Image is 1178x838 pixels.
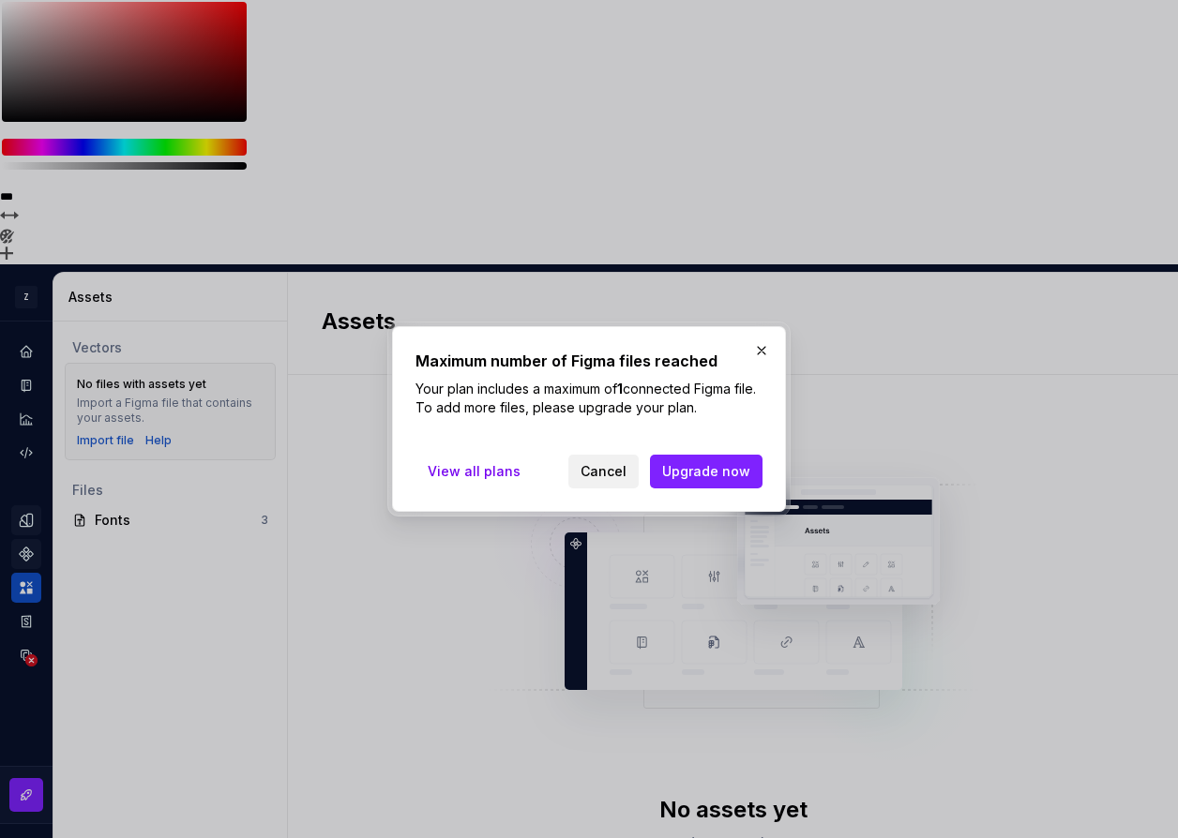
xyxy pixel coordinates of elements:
[662,462,750,481] span: Upgrade now
[415,455,533,488] a: View all plans
[568,455,639,488] button: Cancel
[617,381,623,397] b: 1
[415,350,763,372] h2: Maximum number of Figma files reached
[581,462,627,481] span: Cancel
[428,462,521,481] span: View all plans
[415,380,763,417] p: Your plan includes a maximum of connected Figma file. To add more files, please upgrade your plan.
[650,455,763,488] button: Upgrade now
